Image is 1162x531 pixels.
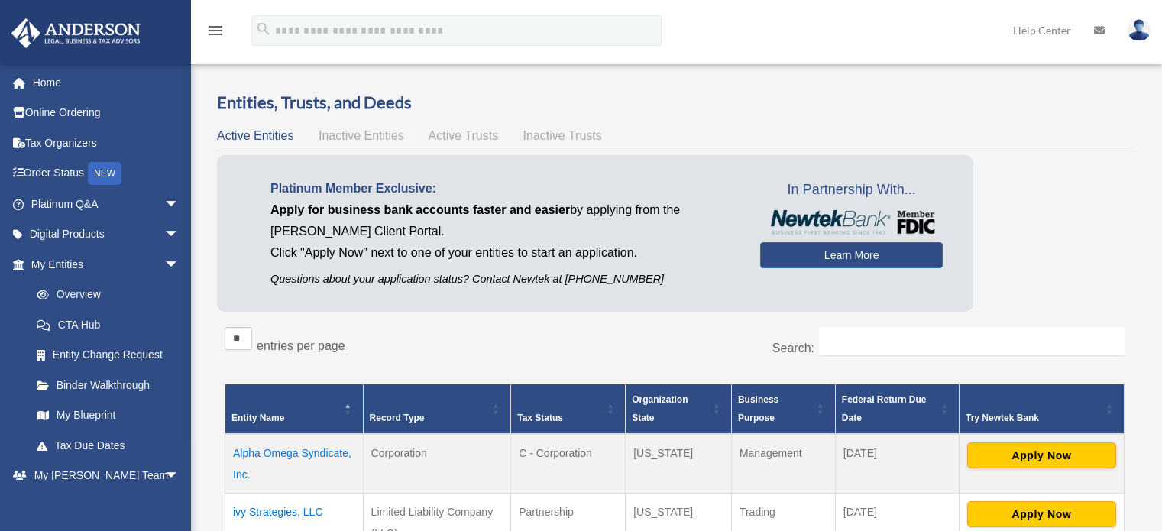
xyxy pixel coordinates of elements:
[966,409,1101,427] div: Try Newtek Bank
[760,242,943,268] a: Learn More
[231,413,284,423] span: Entity Name
[225,434,364,494] td: Alpha Omega Syndicate, Inc.
[835,434,959,494] td: [DATE]
[217,91,1132,115] h3: Entities, Trusts, and Deeds
[738,394,778,423] span: Business Purpose
[731,384,835,434] th: Business Purpose: Activate to sort
[21,400,195,431] a: My Blueprint
[225,384,364,434] th: Entity Name: Activate to invert sorting
[11,189,202,219] a: Platinum Q&Aarrow_drop_down
[842,394,927,423] span: Federal Return Due Date
[772,342,814,355] label: Search:
[363,384,511,434] th: Record Type: Activate to sort
[11,219,202,250] a: Digital Productsarrow_drop_down
[164,461,195,492] span: arrow_drop_down
[21,309,195,340] a: CTA Hub
[21,430,195,461] a: Tax Due Dates
[164,189,195,220] span: arrow_drop_down
[270,203,570,216] span: Apply for business bank accounts faster and easier
[11,249,195,280] a: My Entitiesarrow_drop_down
[1128,19,1151,41] img: User Pic
[511,434,626,494] td: C - Corporation
[632,394,688,423] span: Organization State
[7,18,145,48] img: Anderson Advisors Platinum Portal
[270,242,737,264] p: Click "Apply Now" next to one of your entities to start an application.
[835,384,959,434] th: Federal Return Due Date: Activate to sort
[11,128,202,158] a: Tax Organizers
[319,129,404,142] span: Inactive Entities
[626,384,732,434] th: Organization State: Activate to sort
[760,178,943,202] span: In Partnership With...
[270,270,737,289] p: Questions about your application status? Contact Newtek at [PHONE_NUMBER]
[21,370,195,400] a: Binder Walkthrough
[206,27,225,40] a: menu
[511,384,626,434] th: Tax Status: Activate to sort
[164,219,195,251] span: arrow_drop_down
[270,199,737,242] p: by applying from the [PERSON_NAME] Client Portal.
[217,129,293,142] span: Active Entities
[11,158,202,189] a: Order StatusNEW
[21,340,195,371] a: Entity Change Request
[523,129,602,142] span: Inactive Trusts
[626,434,732,494] td: [US_STATE]
[21,280,187,310] a: Overview
[517,413,563,423] span: Tax Status
[164,249,195,280] span: arrow_drop_down
[88,162,121,185] div: NEW
[370,413,425,423] span: Record Type
[257,339,345,352] label: entries per page
[11,67,202,98] a: Home
[967,442,1116,468] button: Apply Now
[206,21,225,40] i: menu
[11,461,202,491] a: My [PERSON_NAME] Teamarrow_drop_down
[731,434,835,494] td: Management
[959,384,1124,434] th: Try Newtek Bank : Activate to sort
[429,129,499,142] span: Active Trusts
[11,98,202,128] a: Online Ordering
[768,210,935,235] img: NewtekBankLogoSM.png
[270,178,737,199] p: Platinum Member Exclusive:
[967,501,1116,527] button: Apply Now
[255,21,272,37] i: search
[363,434,511,494] td: Corporation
